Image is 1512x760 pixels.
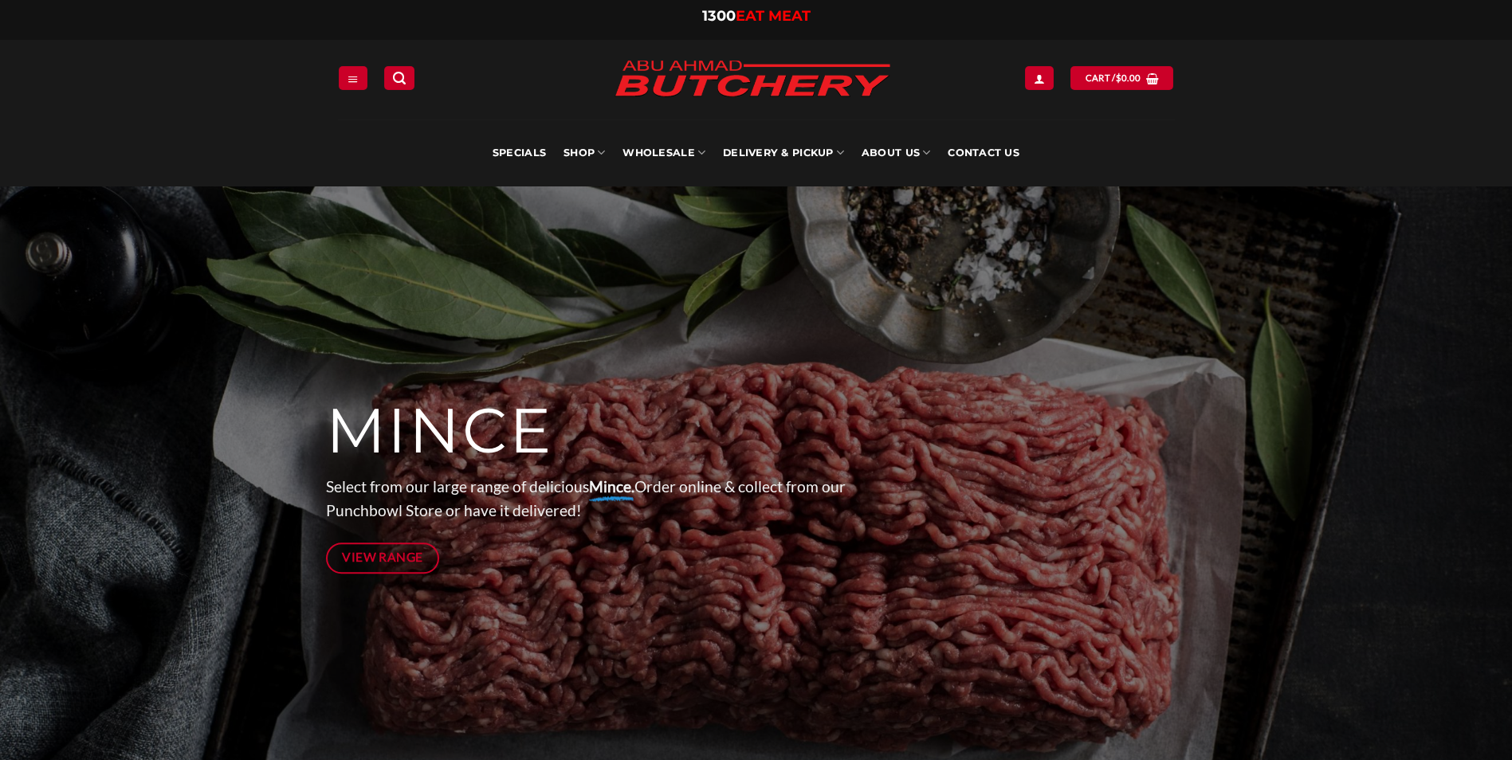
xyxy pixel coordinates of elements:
span: MINCE [326,393,553,469]
a: View cart [1070,66,1173,89]
a: SHOP [564,119,605,186]
a: About Us [862,119,930,186]
a: Wholesale [622,119,705,186]
span: EAT MEAT [736,7,811,25]
a: 1300EAT MEAT [702,7,811,25]
span: Cart / [1086,71,1141,85]
img: Abu Ahmad Butchery [601,49,904,110]
span: Select from our large range of delicious Order online & collect from our Punchbowl Store or have ... [326,477,846,520]
a: Contact Us [948,119,1019,186]
a: Search [384,66,414,89]
a: Login [1025,66,1054,89]
span: View Range [342,547,423,567]
strong: Mince. [589,477,634,496]
a: Specials [493,119,546,186]
span: $ [1116,71,1121,85]
a: Menu [339,66,367,89]
a: Delivery & Pickup [723,119,844,186]
a: View Range [326,543,440,574]
bdi: 0.00 [1116,72,1141,83]
span: 1300 [702,7,736,25]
